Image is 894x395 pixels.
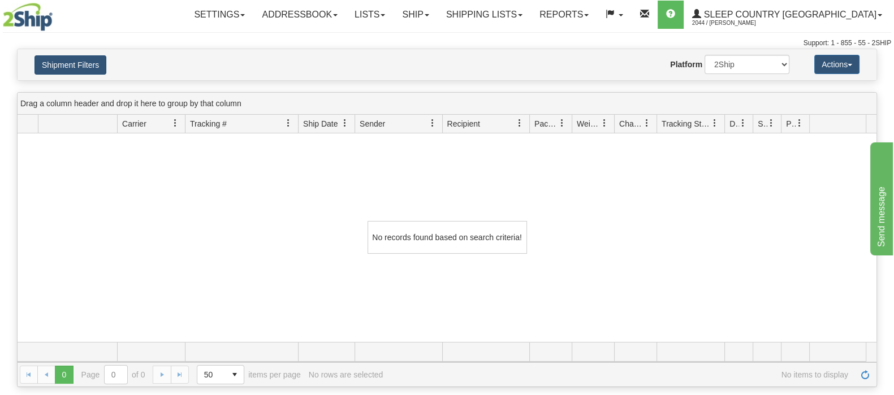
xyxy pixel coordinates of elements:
[197,365,301,384] span: items per page
[786,118,796,129] span: Pickup Status
[868,140,893,255] iframe: chat widget
[303,118,338,129] span: Ship Date
[692,18,777,29] span: 2044 / [PERSON_NAME]
[733,114,753,133] a: Delivery Status filter column settings
[335,114,355,133] a: Ship Date filter column settings
[670,59,702,70] label: Platform
[204,369,219,380] span: 50
[197,365,244,384] span: Page sizes drop down
[577,118,601,129] span: Weight
[166,114,185,133] a: Carrier filter column settings
[684,1,891,29] a: Sleep Country [GEOGRAPHIC_DATA] 2044 / [PERSON_NAME]
[814,55,860,74] button: Actions
[360,118,385,129] span: Sender
[34,55,106,75] button: Shipment Filters
[55,366,73,384] span: Page 0
[81,365,145,384] span: Page of 0
[534,118,558,129] span: Packages
[662,118,711,129] span: Tracking Status
[705,114,724,133] a: Tracking Status filter column settings
[309,370,383,379] div: No rows are selected
[595,114,614,133] a: Weight filter column settings
[190,118,227,129] span: Tracking #
[510,114,529,133] a: Recipient filter column settings
[185,1,253,29] a: Settings
[762,114,781,133] a: Shipment Issues filter column settings
[3,3,53,31] img: logo2044.jpg
[226,366,244,384] span: select
[18,93,876,115] div: grid grouping header
[552,114,572,133] a: Packages filter column settings
[790,114,809,133] a: Pickup Status filter column settings
[122,118,146,129] span: Carrier
[758,118,767,129] span: Shipment Issues
[391,370,848,379] span: No items to display
[3,38,891,48] div: Support: 1 - 855 - 55 - 2SHIP
[253,1,346,29] a: Addressbook
[619,118,643,129] span: Charge
[423,114,442,133] a: Sender filter column settings
[447,118,480,129] span: Recipient
[856,366,874,384] a: Refresh
[8,7,105,20] div: Send message
[394,1,437,29] a: Ship
[438,1,531,29] a: Shipping lists
[637,114,657,133] a: Charge filter column settings
[701,10,876,19] span: Sleep Country [GEOGRAPHIC_DATA]
[346,1,394,29] a: Lists
[279,114,298,133] a: Tracking # filter column settings
[531,1,597,29] a: Reports
[368,221,527,254] div: No records found based on search criteria!
[729,118,739,129] span: Delivery Status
